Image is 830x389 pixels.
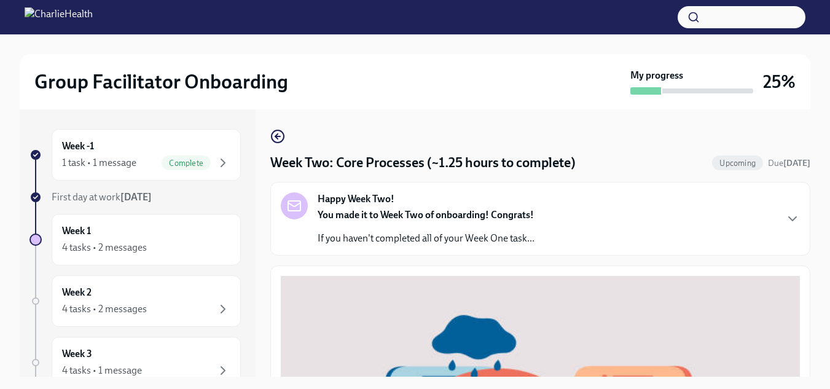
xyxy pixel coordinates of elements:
strong: You made it to Week Two of onboarding! Congrats! [318,209,534,221]
span: First day at work [52,191,152,203]
div: 4 tasks • 2 messages [62,302,147,316]
a: Week 34 tasks • 1 message [29,337,241,388]
a: Week 24 tasks • 2 messages [29,275,241,327]
h6: Week 2 [62,286,92,299]
img: CharlieHealth [25,7,93,27]
div: 4 tasks • 1 message [62,364,142,377]
p: If you haven't completed all of your Week One task... [318,232,534,245]
h3: 25% [763,71,796,93]
div: 1 task • 1 message [62,156,136,170]
h2: Group Facilitator Onboarding [34,69,288,94]
div: 4 tasks • 2 messages [62,241,147,254]
strong: [DATE] [783,158,810,168]
a: First day at work[DATE] [29,191,241,204]
h6: Week -1 [62,139,94,153]
span: Due [768,158,810,168]
strong: Happy Week Two! [318,192,394,206]
h6: Week 3 [62,347,92,361]
a: Week -11 task • 1 messageComplete [29,129,241,181]
h6: Week 1 [62,224,91,238]
h4: Week Two: Core Processes (~1.25 hours to complete) [270,154,576,172]
span: Upcoming [712,159,763,168]
strong: [DATE] [120,191,152,203]
a: Week 14 tasks • 2 messages [29,214,241,265]
strong: My progress [630,69,683,82]
span: Complete [162,159,211,168]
